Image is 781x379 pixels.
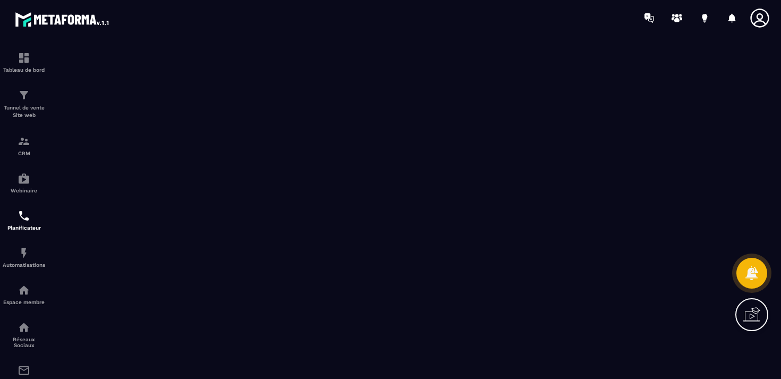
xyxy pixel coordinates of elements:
p: Webinaire [3,188,45,193]
p: Espace membre [3,299,45,305]
img: automations [18,284,30,297]
a: automationsautomationsEspace membre [3,276,45,313]
a: formationformationTableau de bord [3,44,45,81]
a: social-networksocial-networkRéseaux Sociaux [3,313,45,356]
a: formationformationTunnel de vente Site web [3,81,45,127]
a: schedulerschedulerPlanificateur [3,201,45,239]
p: Automatisations [3,262,45,268]
img: formation [18,135,30,148]
img: formation [18,89,30,102]
img: scheduler [18,209,30,222]
img: social-network [18,321,30,334]
a: automationsautomationsAutomatisations [3,239,45,276]
img: formation [18,52,30,64]
p: Planificateur [3,225,45,231]
p: Tableau de bord [3,67,45,73]
p: Réseaux Sociaux [3,336,45,348]
p: CRM [3,150,45,156]
img: email [18,364,30,377]
p: Tunnel de vente Site web [3,104,45,119]
img: automations [18,172,30,185]
img: automations [18,247,30,259]
img: logo [15,10,111,29]
a: formationformationCRM [3,127,45,164]
a: automationsautomationsWebinaire [3,164,45,201]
